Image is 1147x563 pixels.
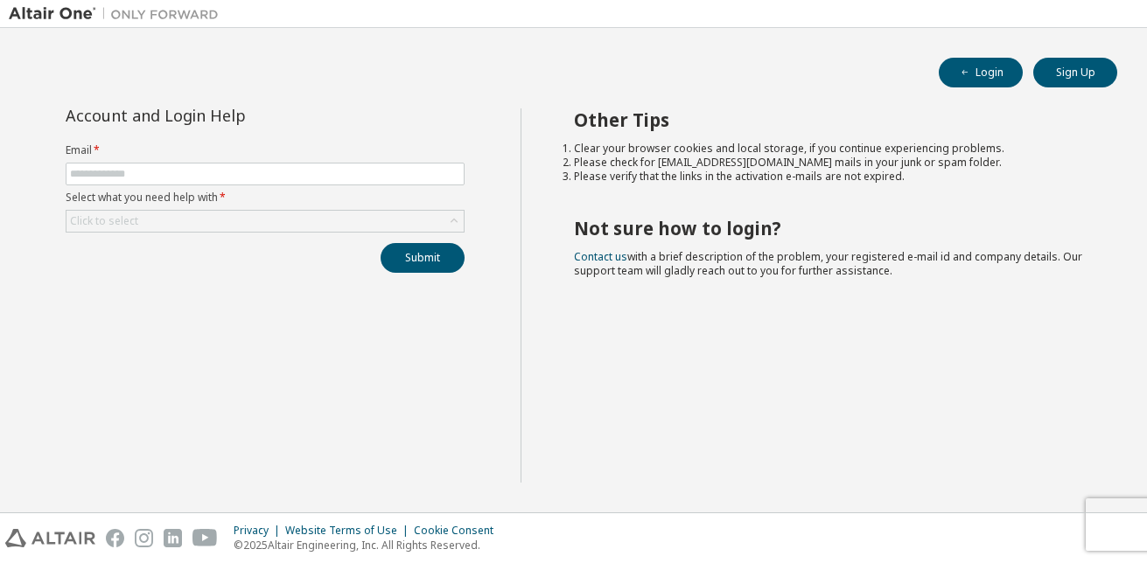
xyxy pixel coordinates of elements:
[66,211,464,232] div: Click to select
[381,243,465,273] button: Submit
[70,214,138,228] div: Click to select
[574,108,1086,131] h2: Other Tips
[66,108,385,122] div: Account and Login Help
[574,142,1086,156] li: Clear your browser cookies and local storage, if you continue experiencing problems.
[66,143,465,157] label: Email
[164,529,182,547] img: linkedin.svg
[574,156,1086,170] li: Please check for [EMAIL_ADDRESS][DOMAIN_NAME] mails in your junk or spam folder.
[9,5,227,23] img: Altair One
[574,249,627,264] a: Contact us
[234,524,285,538] div: Privacy
[135,529,153,547] img: instagram.svg
[574,249,1082,278] span: with a brief description of the problem, your registered e-mail id and company details. Our suppo...
[234,538,504,553] p: © 2025 Altair Engineering, Inc. All Rights Reserved.
[66,191,465,205] label: Select what you need help with
[5,529,95,547] img: altair_logo.svg
[574,170,1086,184] li: Please verify that the links in the activation e-mails are not expired.
[106,529,124,547] img: facebook.svg
[285,524,414,538] div: Website Terms of Use
[192,529,218,547] img: youtube.svg
[414,524,504,538] div: Cookie Consent
[1033,58,1117,87] button: Sign Up
[574,217,1086,240] h2: Not sure how to login?
[939,58,1023,87] button: Login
